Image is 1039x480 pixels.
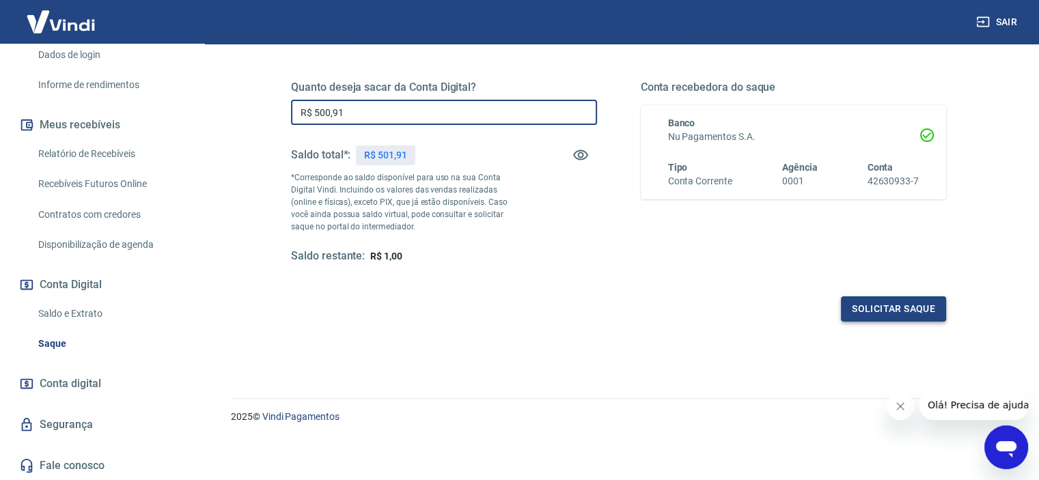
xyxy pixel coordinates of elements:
[16,110,188,140] button: Meus recebíveis
[867,162,893,173] span: Conta
[40,374,101,393] span: Conta digital
[887,393,914,420] iframe: Fechar mensagem
[641,81,947,94] h5: Conta recebedora do saque
[782,174,818,188] h6: 0001
[984,425,1028,469] iframe: Botão para abrir a janela de mensagens
[291,81,597,94] h5: Quanto deseja sacar da Conta Digital?
[668,117,695,128] span: Banco
[33,170,188,198] a: Recebíveis Futuros Online
[262,411,340,422] a: Vindi Pagamentos
[668,162,688,173] span: Tipo
[973,10,1023,35] button: Sair
[33,140,188,168] a: Relatório de Recebíveis
[291,171,521,233] p: *Corresponde ao saldo disponível para uso na sua Conta Digital Vindi. Incluindo os valores das ve...
[16,369,188,399] a: Conta digital
[8,10,115,20] span: Olá! Precisa de ajuda?
[33,231,188,259] a: Disponibilização de agenda
[33,71,188,99] a: Informe de rendimentos
[291,148,350,162] h5: Saldo total*:
[668,130,919,144] h6: Nu Pagamentos S.A.
[867,174,919,188] h6: 42630933-7
[16,1,105,42] img: Vindi
[291,249,365,264] h5: Saldo restante:
[16,270,188,300] button: Conta Digital
[370,251,402,262] span: R$ 1,00
[841,296,946,322] button: Solicitar saque
[33,41,188,69] a: Dados de login
[33,330,188,358] a: Saque
[16,410,188,440] a: Segurança
[33,300,188,328] a: Saldo e Extrato
[919,390,1028,420] iframe: Mensagem da empresa
[782,162,818,173] span: Agência
[231,410,1006,424] p: 2025 ©
[364,148,407,163] p: R$ 501,91
[33,201,188,229] a: Contratos com credores
[668,174,732,188] h6: Conta Corrente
